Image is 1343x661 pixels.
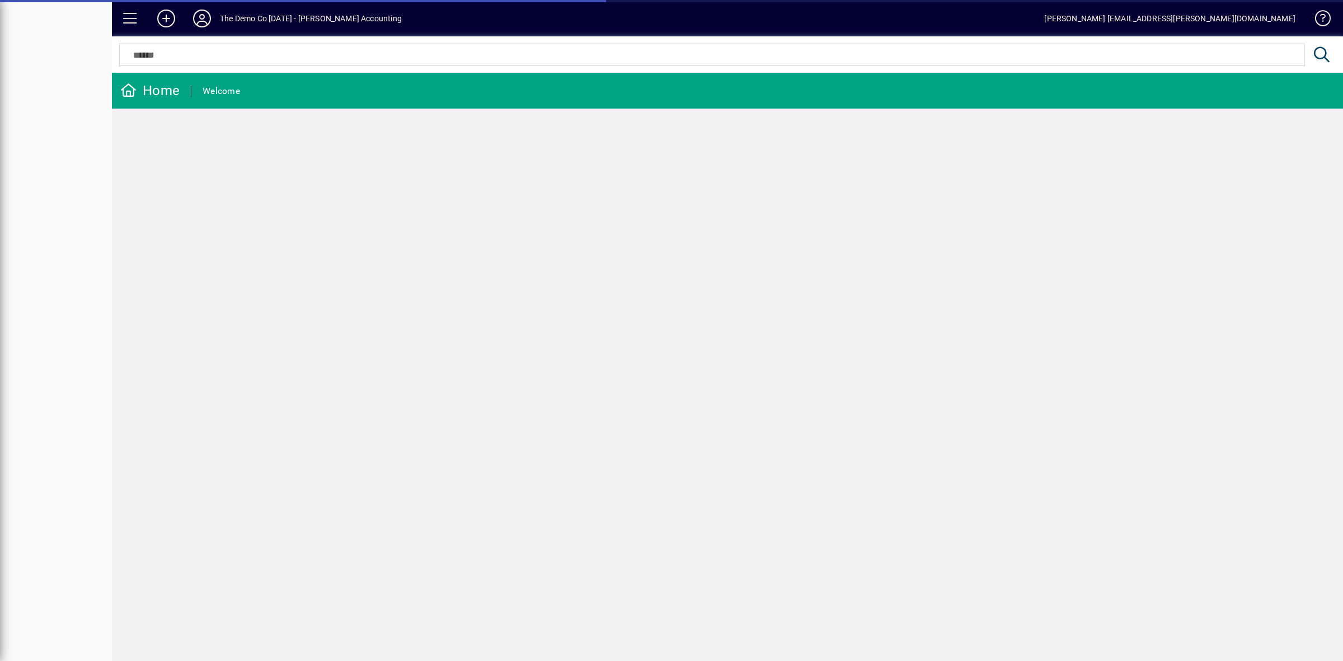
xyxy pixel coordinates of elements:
[148,8,184,29] button: Add
[1307,2,1329,39] a: Knowledge Base
[120,82,180,100] div: Home
[220,10,402,27] div: The Demo Co [DATE] - [PERSON_NAME] Accounting
[203,82,240,100] div: Welcome
[1044,10,1295,27] div: [PERSON_NAME] [EMAIL_ADDRESS][PERSON_NAME][DOMAIN_NAME]
[184,8,220,29] button: Profile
